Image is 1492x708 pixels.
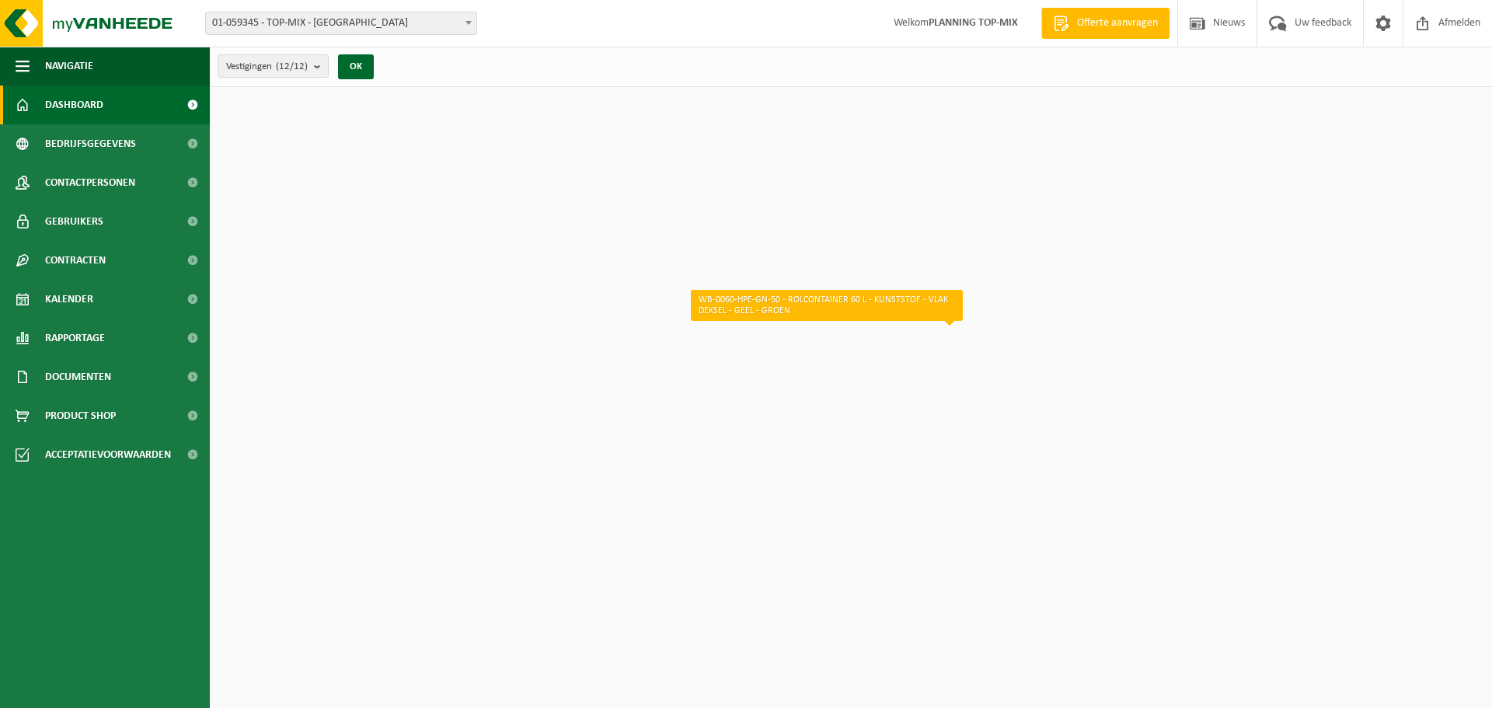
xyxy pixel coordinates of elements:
span: Offerte aanvragen [1073,16,1162,31]
span: 01-059345 - TOP-MIX - Oostende [206,12,476,34]
span: Contactpersonen [45,163,135,202]
span: Product Shop [45,396,116,435]
span: 01-059345 - TOP-MIX - Oostende [205,12,477,35]
span: Rapportage [45,319,105,357]
span: Gebruikers [45,202,103,241]
button: OK [338,54,374,79]
span: Kalender [45,280,93,319]
a: Offerte aanvragen [1041,8,1170,39]
span: Dashboard [45,85,103,124]
span: Acceptatievoorwaarden [45,435,171,474]
span: Contracten [45,241,106,280]
button: Vestigingen(12/12) [218,54,329,78]
count: (12/12) [276,61,308,71]
span: Navigatie [45,47,93,85]
span: Bedrijfsgegevens [45,124,136,163]
span: Documenten [45,357,111,396]
span: Vestigingen [226,55,308,78]
strong: PLANNING TOP-MIX [929,17,1018,29]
